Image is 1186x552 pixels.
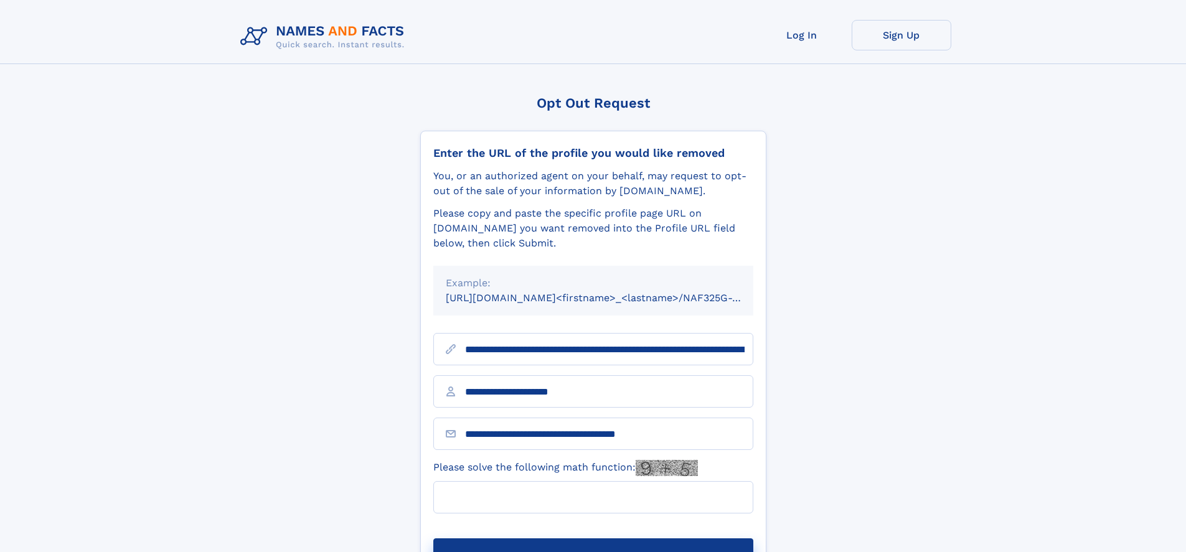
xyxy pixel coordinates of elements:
a: Sign Up [852,20,951,50]
div: Opt Out Request [420,95,766,111]
div: Please copy and paste the specific profile page URL on [DOMAIN_NAME] you want removed into the Pr... [433,206,753,251]
div: Example: [446,276,741,291]
small: [URL][DOMAIN_NAME]<firstname>_<lastname>/NAF325G-xxxxxxxx [446,292,777,304]
div: Enter the URL of the profile you would like removed [433,146,753,160]
a: Log In [752,20,852,50]
img: Logo Names and Facts [235,20,415,54]
div: You, or an authorized agent on your behalf, may request to opt-out of the sale of your informatio... [433,169,753,199]
label: Please solve the following math function: [433,460,698,476]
